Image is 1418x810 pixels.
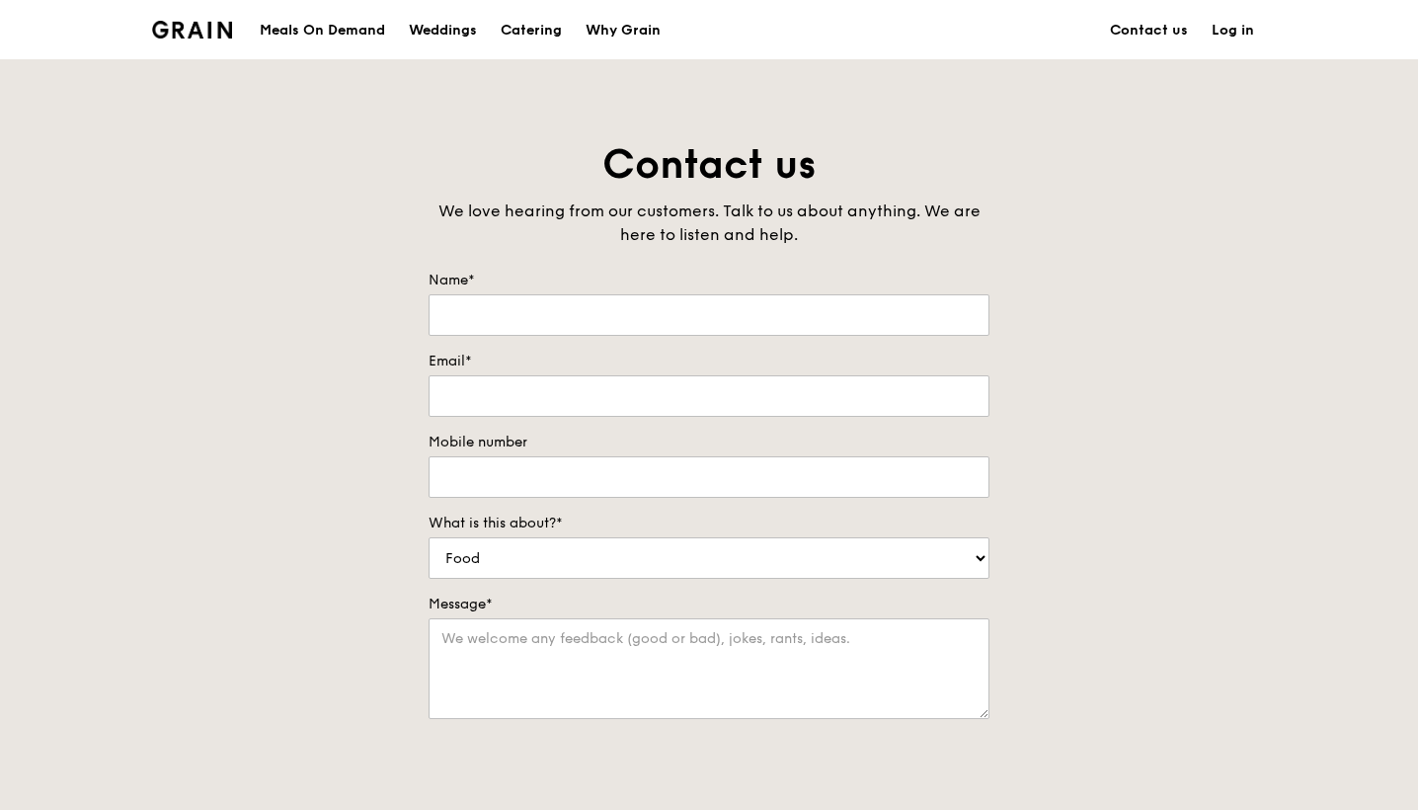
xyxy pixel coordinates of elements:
div: Meals On Demand [260,1,385,60]
label: What is this about?* [429,514,989,533]
a: Why Grain [574,1,672,60]
a: Log in [1200,1,1266,60]
a: Catering [489,1,574,60]
label: Name* [429,271,989,290]
div: Why Grain [586,1,661,60]
label: Email* [429,352,989,371]
a: Contact us [1098,1,1200,60]
div: Weddings [409,1,477,60]
div: Catering [501,1,562,60]
h1: Contact us [429,138,989,192]
label: Mobile number [429,433,989,452]
label: Message* [429,595,989,614]
div: We love hearing from our customers. Talk to us about anything. We are here to listen and help. [429,200,989,247]
img: Grain [152,21,232,39]
a: Weddings [397,1,489,60]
